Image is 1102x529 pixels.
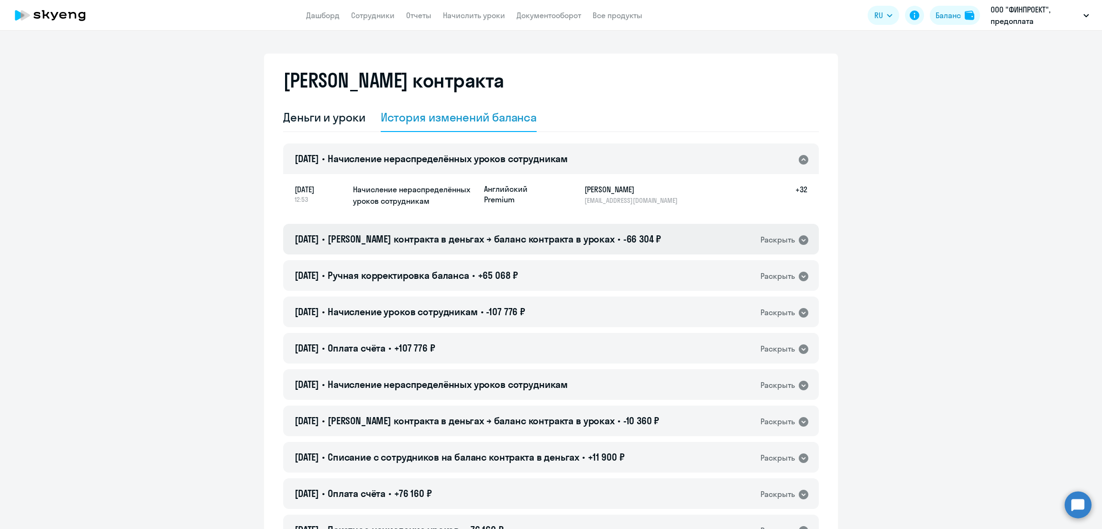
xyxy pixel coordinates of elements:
[328,153,568,165] span: Начисление нераспределённых уроков сотрудникам
[295,306,319,318] span: [DATE]
[623,415,660,427] span: -10 360 ₽
[760,416,795,428] div: Раскрыть
[322,153,325,165] span: •
[328,487,386,499] span: Оплата счёта
[322,415,325,427] span: •
[322,233,325,245] span: •
[295,195,345,204] span: 12:53
[936,10,961,21] div: Баланс
[322,342,325,354] span: •
[760,379,795,391] div: Раскрыть
[472,269,475,281] span: •
[443,11,505,20] a: Начислить уроки
[760,270,795,282] div: Раскрыть
[593,11,642,20] a: Все продукты
[986,4,1094,27] button: ООО "ФИНПРОЕКТ", предоплата
[328,451,579,463] span: Списание с сотрудников на баланс контракта в деньгах
[322,451,325,463] span: •
[328,378,568,390] span: Начисление нераспределённых уроков сотрудникам
[760,307,795,319] div: Раскрыть
[481,306,484,318] span: •
[760,234,795,246] div: Раскрыть
[328,342,386,354] span: Оплата счёта
[295,487,319,499] span: [DATE]
[295,153,319,165] span: [DATE]
[582,451,585,463] span: •
[517,11,581,20] a: Документооборот
[351,11,395,20] a: Сотрудники
[388,342,391,354] span: •
[295,342,319,354] span: [DATE]
[868,6,899,25] button: RU
[295,233,319,245] span: [DATE]
[328,233,615,245] span: [PERSON_NAME] контракта в деньгах → баланс контракта в уроках
[965,11,974,20] img: balance
[588,451,625,463] span: +11 900 ₽
[394,487,432,499] span: +76 160 ₽
[584,184,683,195] h5: [PERSON_NAME]
[478,269,518,281] span: +65 068 ₽
[777,184,807,205] h5: +32
[406,11,431,20] a: Отчеты
[295,184,345,195] span: [DATE]
[283,69,504,92] h2: [PERSON_NAME] контракта
[328,269,469,281] span: Ручная корректировка баланса
[584,196,683,205] p: [EMAIL_ADDRESS][DOMAIN_NAME]
[328,415,615,427] span: [PERSON_NAME] контракта в деньгах → баланс контракта в уроках
[388,487,391,499] span: •
[322,269,325,281] span: •
[484,184,556,205] p: Английский Premium
[322,306,325,318] span: •
[295,451,319,463] span: [DATE]
[295,269,319,281] span: [DATE]
[874,10,883,21] span: RU
[394,342,435,354] span: +107 776 ₽
[991,4,1080,27] p: ООО "ФИНПРОЕКТ", предоплата
[760,452,795,464] div: Раскрыть
[617,415,620,427] span: •
[623,233,661,245] span: -66 304 ₽
[295,415,319,427] span: [DATE]
[328,306,478,318] span: Начисление уроков сотрудникам
[283,110,365,125] div: Деньги и уроки
[322,487,325,499] span: •
[322,378,325,390] span: •
[760,488,795,500] div: Раскрыть
[306,11,340,20] a: Дашборд
[617,233,620,245] span: •
[930,6,980,25] button: Балансbalance
[295,378,319,390] span: [DATE]
[486,306,525,318] span: -107 776 ₽
[760,343,795,355] div: Раскрыть
[353,184,476,207] h5: Начисление нераспределённых уроков сотрудникам
[381,110,537,125] div: История изменений баланса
